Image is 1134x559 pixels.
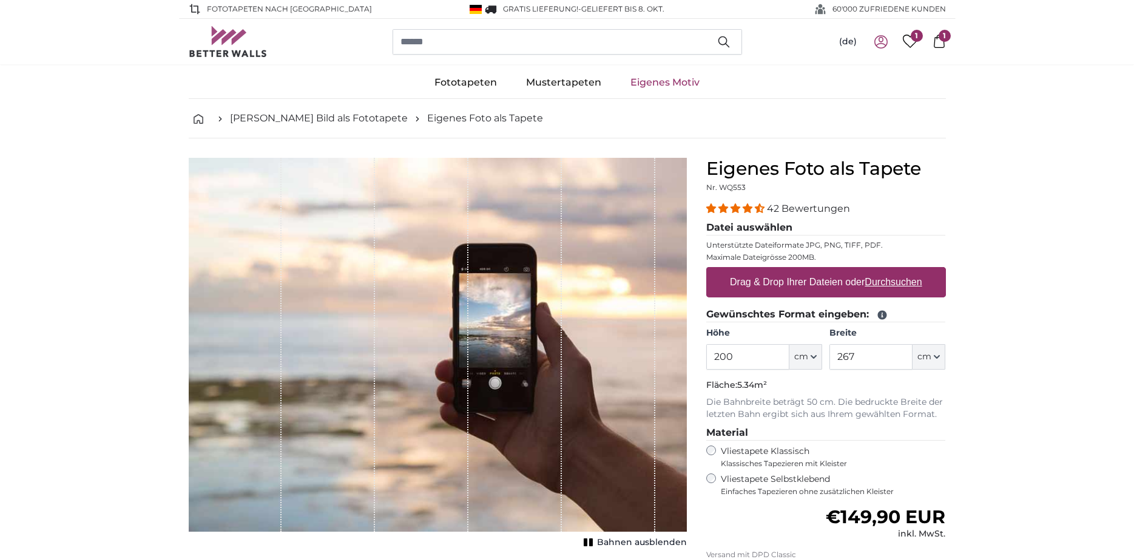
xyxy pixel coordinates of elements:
[470,5,482,14] img: Deutschland
[581,4,664,13] span: Geliefert bis 8. Okt.
[706,183,746,192] span: Nr. WQ553
[721,487,946,496] span: Einfaches Tapezieren ohne zusätzlichen Kleister
[706,379,946,391] p: Fläche:
[189,99,946,138] nav: breadcrumbs
[511,67,616,98] a: Mustertapeten
[427,111,543,126] a: Eigenes Foto als Tapete
[794,351,808,363] span: cm
[706,396,946,421] p: Die Bahnbreite beträgt 50 cm. Die bedruckte Breite der letzten Bahn ergibt sich aus Ihrem gewählt...
[706,158,946,180] h1: Eigenes Foto als Tapete
[832,4,946,15] span: 60'000 ZUFRIEDENE KUNDEN
[706,307,946,322] legend: Gewünschtes Format eingeben:
[913,344,945,370] button: cm
[917,351,931,363] span: cm
[189,158,687,551] div: 1 of 1
[737,379,767,390] span: 5.34m²
[911,30,923,42] span: 1
[503,4,578,13] span: GRATIS Lieferung!
[826,528,945,540] div: inkl. MwSt.
[826,506,945,528] span: €149,90 EUR
[578,4,664,13] span: -
[706,327,822,339] label: Höhe
[725,270,927,294] label: Drag & Drop Ihrer Dateien oder
[230,111,408,126] a: [PERSON_NAME] Bild als Fototapete
[207,4,372,15] span: Fototapeten nach [GEOGRAPHIC_DATA]
[865,277,922,287] u: Durchsuchen
[721,459,936,469] span: Klassisches Tapezieren mit Kleister
[706,240,946,250] p: Unterstützte Dateiformate JPG, PNG, TIFF, PDF.
[580,534,687,551] button: Bahnen ausblenden
[767,203,850,214] span: 42 Bewertungen
[829,31,866,53] button: (de)
[597,537,687,549] span: Bahnen ausblenden
[721,473,946,496] label: Vliestapete Selbstklebend
[706,252,946,262] p: Maximale Dateigrösse 200MB.
[616,67,714,98] a: Eigenes Motiv
[721,446,936,469] label: Vliestapete Klassisch
[706,203,767,214] span: 4.38 stars
[420,67,511,98] a: Fototapeten
[706,220,946,235] legend: Datei auswählen
[829,327,945,339] label: Breite
[189,26,268,57] img: Betterwalls
[939,30,951,42] span: 1
[706,425,946,441] legend: Material
[789,344,822,370] button: cm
